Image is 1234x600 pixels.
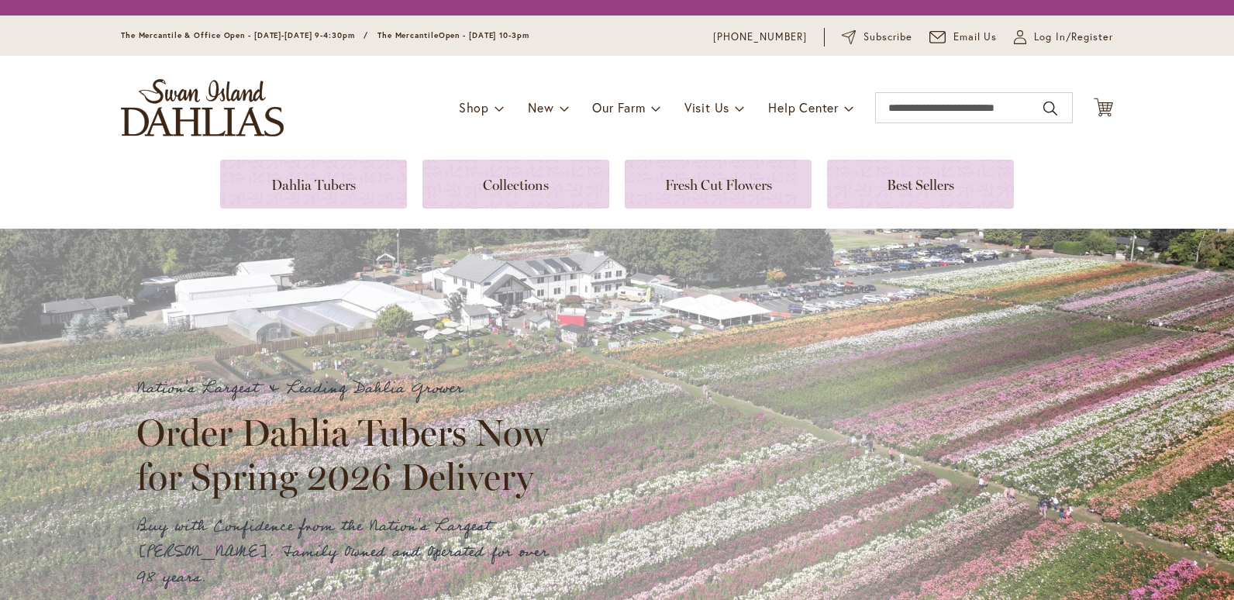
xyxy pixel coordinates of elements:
p: Nation's Largest & Leading Dahlia Grower [136,376,563,402]
p: Buy with Confidence from the Nation's Largest [PERSON_NAME]. Family Owned and Operated for over 9... [136,514,563,591]
span: Email Us [953,29,998,45]
h2: Order Dahlia Tubers Now for Spring 2026 Delivery [136,411,563,498]
span: New [528,99,553,116]
span: Help Center [768,99,839,116]
a: [PHONE_NUMBER] [713,29,807,45]
span: Our Farm [592,99,645,116]
button: Search [1043,96,1057,121]
a: Subscribe [842,29,912,45]
span: Shop [459,99,489,116]
span: Visit Us [684,99,729,116]
a: Email Us [929,29,998,45]
span: Subscribe [863,29,912,45]
a: store logo [121,79,284,136]
span: Open - [DATE] 10-3pm [439,30,529,40]
a: Log In/Register [1014,29,1113,45]
span: The Mercantile & Office Open - [DATE]-[DATE] 9-4:30pm / The Mercantile [121,30,439,40]
span: Log In/Register [1034,29,1113,45]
